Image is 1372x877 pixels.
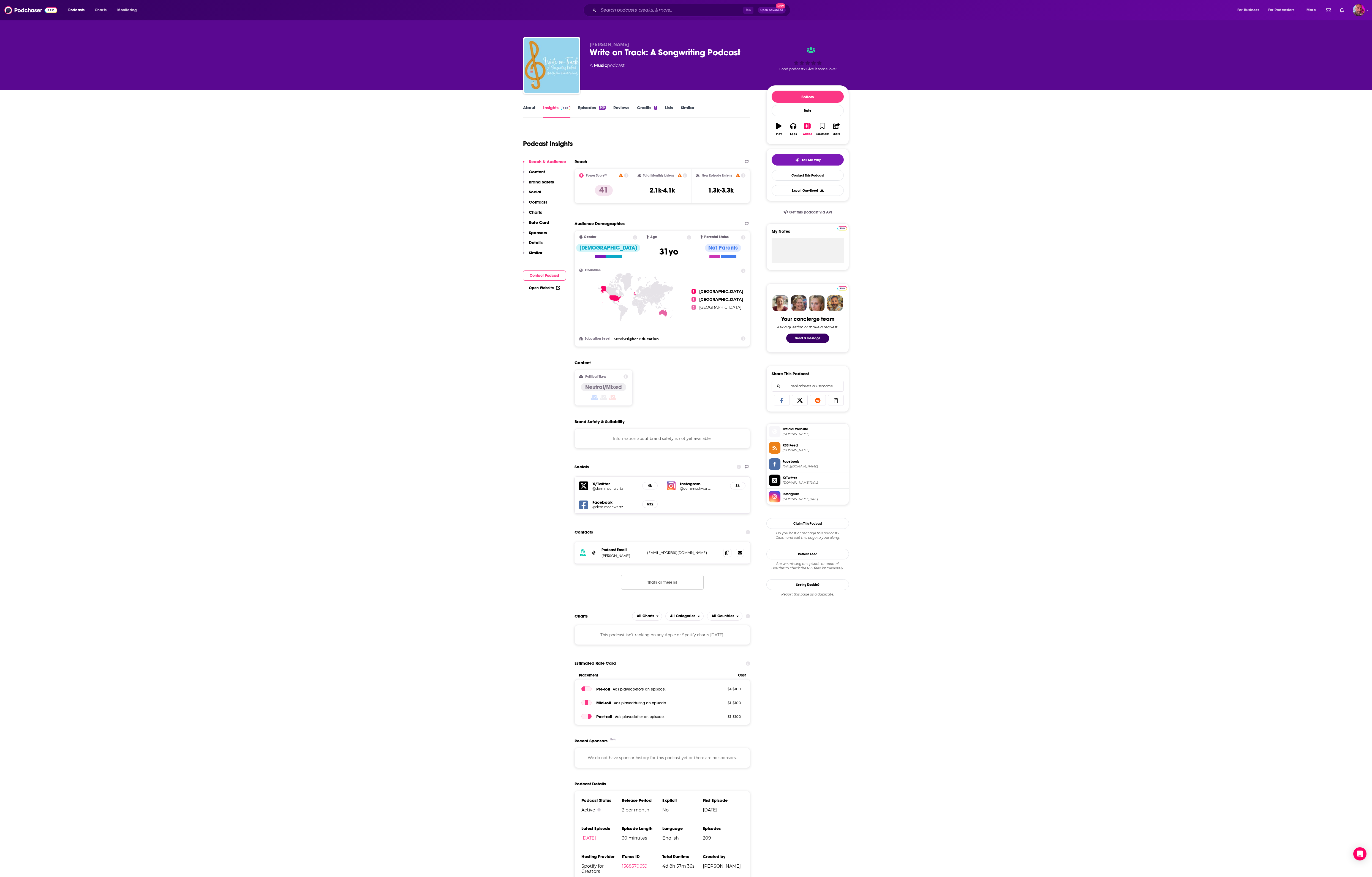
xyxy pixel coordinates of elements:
p: We do not have sponsor history for this podcast yet or there are no sponsors. [581,755,743,761]
div: Beta [610,738,616,741]
span: Recent Sponsors [575,738,608,743]
div: Report this page as a duplicate. [766,592,849,597]
span: 3 [692,305,696,310]
button: Added [801,119,815,139]
span: 209 [703,835,743,841]
h1: Podcast Insights [523,140,573,148]
img: Podchaser Pro [561,106,570,110]
span: Spotify for Creators [581,864,622,874]
button: Refresh Feed [766,549,849,559]
a: Official Website[DOMAIN_NAME] [769,426,846,437]
button: Reach & Audience [523,159,566,169]
h5: X/Twitter [592,481,638,486]
button: Claim This Podcast [766,518,849,529]
span: Good podcast? Give it some love! [779,67,837,71]
h5: Instagram [680,481,726,486]
a: About [523,105,535,118]
span: Instagram [783,492,846,497]
a: Music [594,63,607,68]
button: open menu [1234,6,1266,15]
p: Reach & Audience [529,159,566,164]
span: 1 [692,289,696,294]
h3: Created by [703,854,743,859]
span: Ads played after an episode . [615,714,665,719]
h5: 4k [647,483,653,488]
span: All Countries [712,614,734,618]
span: Placement [579,673,733,678]
img: tell me why sparkle [795,158,799,162]
div: This podcast isn't ranking on any Apple or Spotify charts [DATE]. [575,625,750,645]
h3: Episode Length [622,826,662,831]
h2: Charts [575,613,588,619]
span: Countries [585,269,601,272]
button: open menu [113,6,144,15]
p: Charts [529,210,542,215]
img: Jon Profile [827,295,843,311]
h2: Total Monthly Listens [643,174,674,177]
span: Podcasts [68,6,85,14]
div: Active [581,807,622,813]
button: Sponsors [523,230,547,240]
span: Post -roll [596,714,612,719]
div: A podcast [590,62,625,69]
h3: Total Runtime [662,854,703,859]
span: Get this podcast via API [789,210,832,215]
p: Content [529,169,545,174]
span: https://www.facebook.com/demimschwartz [783,464,846,469]
a: Pro website [837,225,847,231]
button: Social [523,189,541,199]
span: Official Website [783,427,846,432]
div: Bookmark [816,132,829,136]
a: Lists [665,105,673,118]
span: Monitoring [117,6,137,14]
a: Share on Facebook [774,395,790,405]
span: [GEOGRAPHIC_DATA] [699,305,741,310]
img: Sydney Profile [772,295,788,311]
span: Charts [95,6,107,14]
a: X/Twitter[DOMAIN_NAME][URL] [769,475,846,486]
span: X/Twitter [783,475,846,480]
a: Share on X/Twitter [792,395,808,405]
div: Apps [790,132,797,136]
span: 30 minutes [622,835,662,841]
a: @demimschwartz [680,486,726,491]
span: [PERSON_NAME] [590,42,629,47]
button: Similar [523,250,542,260]
h3: 2.1k-4.1k [650,186,675,194]
h2: Brand Safety & Suitability [575,419,625,424]
p: [PERSON_NAME] [601,553,643,558]
p: 41 [595,185,613,196]
span: Logged in as Superquattrone [1353,4,1365,16]
button: Content [523,169,545,179]
h3: Release Period [622,798,662,803]
h5: 632 [647,502,653,507]
button: Charts [523,210,542,220]
button: Share [829,119,844,139]
div: Rate [772,105,844,116]
span: [GEOGRAPHIC_DATA] [699,289,743,294]
h2: Socials [575,462,589,472]
button: Contacts [523,199,547,210]
span: demimschwartz.com [783,432,846,436]
button: Export One-Sheet [772,185,844,196]
h2: Contacts [575,527,593,537]
a: Similar [681,105,694,118]
span: twitter.com/demimschwartz [783,481,846,485]
a: [DATE] [581,835,596,841]
div: Information about brand safety is not yet available. [575,429,750,448]
img: Podchaser Pro [837,286,847,291]
h5: @demimschwartz [592,486,638,491]
span: Facebook [783,459,846,464]
div: [DEMOGRAPHIC_DATA] [576,244,640,252]
h5: 3k [735,483,741,488]
img: User Profile [1353,4,1365,16]
button: tell me why sparkleTell Me Why [772,154,844,166]
div: 209 [599,106,606,110]
div: Search podcasts, credits, & more... [589,4,796,17]
a: Write on Track: A Songwriting Podcast [524,38,579,93]
button: Contact Podcast [523,270,566,281]
h3: First Episode [703,798,743,803]
p: Details [529,240,543,245]
span: More [1306,6,1316,14]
